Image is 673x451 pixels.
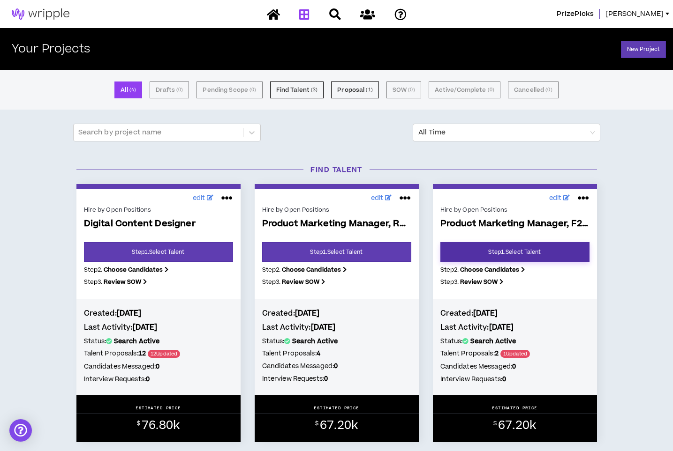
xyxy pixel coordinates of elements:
a: edit [369,191,394,206]
small: ( 0 ) [250,86,256,94]
small: ( 0 ) [545,86,552,94]
b: [DATE] [133,322,158,333]
h4: Last Activity: [440,322,590,333]
h4: Created: [262,308,411,318]
b: 12 [138,349,146,358]
div: Hire by Open Positions [262,206,411,214]
b: 4 [317,349,320,358]
button: All (4) [114,81,142,98]
p: Step 2 . [262,266,411,274]
h4: Created: [440,308,590,318]
h5: Candidates Messaged: [440,362,590,372]
p: Step 3 . [440,278,590,286]
span: 12 Updated [148,350,180,358]
sup: $ [137,420,140,428]
h3: Find Talent [69,165,604,175]
h4: Last Activity: [262,322,411,333]
p: Step 2 . [84,266,233,274]
h2: Your Projects [12,43,90,56]
small: ( 1 ) [366,86,372,94]
button: Find Talent (3) [270,81,324,98]
span: [PERSON_NAME] [605,9,664,19]
h5: Interview Requests: [440,374,590,384]
b: [DATE] [489,322,514,333]
span: PrizePicks [557,9,594,19]
h5: Interview Requests: [84,374,233,384]
h5: Status: [262,336,411,347]
b: 0 [512,362,516,371]
b: Search Active [470,337,516,346]
b: 0 [156,362,159,371]
h5: Candidates Messaged: [84,362,233,372]
b: Choose Candidates [282,266,341,274]
small: ( 3 ) [311,86,318,94]
b: Search Active [292,337,338,346]
h5: Status: [440,336,590,347]
button: SOW (0) [386,81,421,98]
a: Step1.Select Talent [84,242,233,262]
b: Review SOW [460,278,498,286]
span: All Time [418,124,595,141]
small: ( 0 ) [408,86,415,94]
b: Choose Candidates [104,266,163,274]
span: edit [371,193,384,203]
b: 0 [324,374,328,384]
h5: Status: [84,336,233,347]
span: 76.80k [142,417,180,434]
div: Hire by Open Positions [84,206,233,214]
b: 0 [146,375,150,384]
a: edit [547,191,573,206]
span: Product Marketing Manager, F2P - [GEOGRAPHIC_DATA] Prefe... [440,219,590,229]
small: ( 0 ) [176,86,183,94]
sup: $ [315,420,318,428]
b: [DATE] [295,308,320,318]
h5: Interview Requests: [262,374,411,384]
h5: Talent Proposals: [262,348,411,359]
small: ( 4 ) [129,86,136,94]
span: 67.20k [498,417,536,434]
button: Cancelled (0) [508,81,559,98]
a: New Project [621,41,666,58]
b: Review SOW [282,278,319,286]
span: 1 Updated [500,350,530,358]
b: Review SOW [104,278,141,286]
p: Step 3 . [262,278,411,286]
h5: Talent Proposals: [84,348,233,359]
p: Step 3 . [84,278,233,286]
h4: Last Activity: [84,322,233,333]
b: 0 [334,362,338,371]
p: Step 2 . [440,266,590,274]
b: 2 [495,349,499,358]
h5: Candidates Messaged: [262,361,411,371]
button: Pending Scope (0) [197,81,262,98]
a: edit [190,191,216,206]
p: ESTIMATED PRICE [314,405,359,411]
h4: Created: [84,308,233,318]
b: 0 [502,375,506,384]
div: Hire by Open Positions [440,206,590,214]
small: ( 0 ) [488,86,494,94]
h5: Talent Proposals: [440,348,590,359]
b: Choose Candidates [460,266,519,274]
a: Step1.Select Talent [262,242,411,262]
a: Step1.Select Talent [440,242,590,262]
p: ESTIMATED PRICE [136,405,181,411]
span: Digital Content Designer [84,219,233,229]
span: 67.20k [320,417,358,434]
button: Proposal (1) [331,81,378,98]
span: Product Marketing Manager, RMG - [GEOGRAPHIC_DATA] Pref... [262,219,411,229]
button: Active/Complete (0) [429,81,500,98]
b: Search Active [114,337,160,346]
p: ESTIMATED PRICE [492,405,537,411]
div: Open Intercom Messenger [9,419,32,442]
span: edit [193,193,205,203]
b: [DATE] [473,308,498,318]
button: Drafts (0) [150,81,189,98]
b: [DATE] [311,322,336,333]
span: edit [549,193,562,203]
b: [DATE] [117,308,142,318]
sup: $ [493,420,497,428]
